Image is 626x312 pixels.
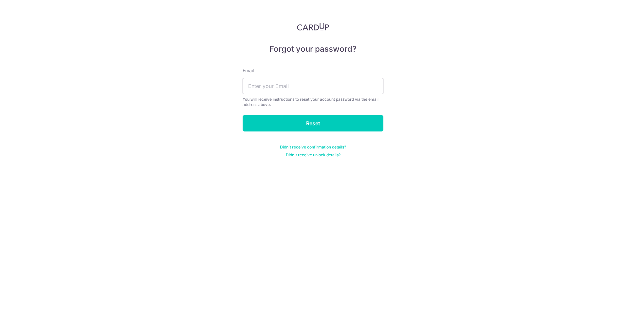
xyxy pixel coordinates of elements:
a: Didn't receive confirmation details? [280,145,346,150]
div: You will receive instructions to reset your account password via the email address above. [243,97,383,107]
h5: Forgot your password? [243,44,383,54]
img: CardUp Logo [297,23,329,31]
a: Didn't receive unlock details? [286,152,341,158]
label: Email [243,67,254,74]
input: Reset [243,115,383,131]
input: Enter your Email [243,78,383,94]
